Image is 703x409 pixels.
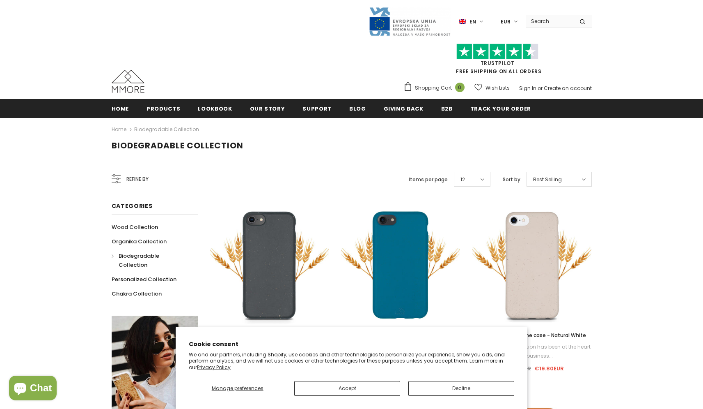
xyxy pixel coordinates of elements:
[441,105,453,113] span: B2B
[294,381,400,396] button: Accept
[198,105,232,113] span: Lookbook
[112,140,243,151] span: Biodegradable Collection
[544,85,592,92] a: Create an account
[415,84,452,92] span: Shopping Cart
[533,176,562,184] span: Best Selling
[126,175,149,184] span: Refine by
[384,99,424,118] a: Giving back
[481,60,515,67] a: Trustpilot
[403,47,592,75] span: FREE SHIPPING ON ALL ORDERS
[472,342,591,360] div: Environmental protection has been at the heart of our business...
[198,99,232,118] a: Lookbook
[485,84,510,92] span: Wish Lists
[472,331,591,340] a: Biodegradable phone case - Natural White
[112,105,129,113] span: Home
[456,44,538,60] img: Trust Pilot Stars
[212,385,263,392] span: Manage preferences
[302,105,332,113] span: support
[469,18,476,26] span: en
[474,81,510,95] a: Wish Lists
[112,223,158,231] span: Wood Collection
[349,99,366,118] a: Blog
[189,340,514,349] h2: Cookie consent
[112,99,129,118] a: Home
[470,99,531,118] a: Track your order
[112,202,153,210] span: Categories
[369,7,451,37] img: Javni Razpis
[455,83,465,92] span: 0
[119,252,159,269] span: Biodegradable Collection
[112,290,162,298] span: Chakra Collection
[189,381,286,396] button: Manage preferences
[478,332,586,339] span: Biodegradable phone case - Natural White
[134,126,199,133] a: Biodegradable Collection
[384,105,424,113] span: Giving back
[519,85,536,92] a: Sign In
[501,18,511,26] span: EUR
[369,18,451,25] a: Javni Razpis
[112,238,167,245] span: Organika Collection
[408,381,514,396] button: Decline
[112,249,189,272] a: Biodegradable Collection
[112,275,176,283] span: Personalized Collection
[459,18,466,25] img: i-lang-1.png
[250,105,285,113] span: Our Story
[112,287,162,301] a: Chakra Collection
[500,365,531,372] span: €26.90EUR
[250,99,285,118] a: Our Story
[403,82,469,94] a: Shopping Cart 0
[349,105,366,113] span: Blog
[197,364,231,371] a: Privacy Policy
[503,176,520,184] label: Sort by
[112,272,176,287] a: Personalized Collection
[302,99,332,118] a: support
[112,220,158,234] a: Wood Collection
[526,15,573,27] input: Search Site
[112,125,126,134] a: Home
[147,99,180,118] a: Products
[534,365,564,372] span: €19.80EUR
[460,176,465,184] span: 12
[7,376,59,402] inbox-online-store-chat: Shopify online store chat
[112,234,167,249] a: Organika Collection
[441,99,453,118] a: B2B
[147,105,180,113] span: Products
[470,105,531,113] span: Track your order
[409,176,448,184] label: Items per page
[189,351,514,371] p: We and our partners, including Shopify, use cookies and other technologies to personalize your ex...
[538,85,543,92] span: or
[112,70,144,93] img: MMORE Cases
